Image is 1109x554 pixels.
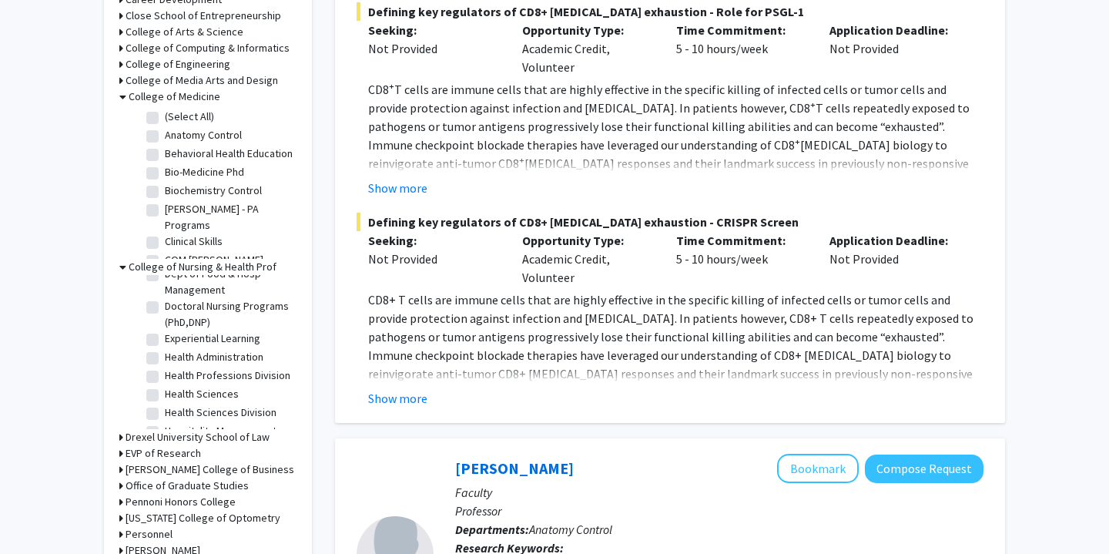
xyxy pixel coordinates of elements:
[368,231,499,250] p: Seeking:
[368,80,983,228] p: CD8 T cells are immune cells that are highly effective in the specific killing of infected cells ...
[129,259,276,275] h3: College of Nursing & Health Prof
[165,405,276,421] label: Health Sciences Division
[165,127,242,143] label: Anatomy Control
[165,201,293,233] label: [PERSON_NAME] - PA Programs
[368,179,427,197] button: Show more
[165,386,239,402] label: Health Sciences
[126,56,230,72] h3: College of Engineering
[455,458,574,478] a: [PERSON_NAME]
[368,21,499,39] p: Seeking:
[810,99,816,110] sup: +
[777,454,859,483] button: Add Ramesh Raghupathi to Bookmarks
[165,298,293,331] label: Doctoral Nursing Programs (PhD,DNP)
[529,522,612,537] span: Anatomy Control
[829,231,960,250] p: Application Deadline:
[165,266,293,298] label: Dept of Food & Hosp Management
[129,89,220,105] h3: College of Medicine
[165,183,262,199] label: Biochemistry Control
[795,136,800,147] sup: +
[455,522,529,537] b: Departments:
[368,250,499,268] div: Not Provided
[368,290,983,438] p: CD8+ T cells are immune cells that are highly effective in the specific killing of infected cells...
[126,24,243,40] h3: College of Arts & Science
[126,40,290,56] h3: College of Computing & Informatics
[165,423,276,439] label: Hospitality Management
[165,349,263,365] label: Health Administration
[455,483,983,502] p: Faculty
[126,478,249,494] h3: Office of Graduate Studies
[519,154,524,166] sup: +
[126,445,201,462] h3: EVP of Research
[126,510,280,526] h3: [US_STATE] College of Optometry
[829,21,960,39] p: Application Deadline:
[12,485,65,542] iframe: Chat
[665,231,819,287] div: 5 - 10 hours/week
[165,331,260,347] label: Experiential Learning
[818,231,972,287] div: Not Provided
[126,494,236,510] h3: Pennoni Honors College
[676,21,807,39] p: Time Commitment:
[522,21,653,39] p: Opportunity Type:
[389,80,394,92] sup: +
[126,462,294,478] h3: [PERSON_NAME] College of Business
[126,429,270,445] h3: Drexel University School of Law
[455,502,983,520] p: Professor
[511,231,665,287] div: Academic Credit, Volunteer
[165,368,290,384] label: Health Professions Division
[165,252,293,284] label: COM [PERSON_NAME] - Administration
[511,21,665,76] div: Academic Credit, Volunteer
[818,21,972,76] div: Not Provided
[676,231,807,250] p: Time Commitment:
[165,109,214,125] label: (Select All)
[368,389,427,408] button: Show more
[357,213,983,231] span: Defining key regulators of CD8+ [MEDICAL_DATA] exhaustion - CRISPR Screen
[665,21,819,76] div: 5 - 10 hours/week
[522,231,653,250] p: Opportunity Type:
[865,455,983,483] button: Compose Request to Ramesh Raghupathi
[368,39,499,58] div: Not Provided
[165,146,293,162] label: Behavioral Health Education
[126,526,173,542] h3: Personnel
[357,2,983,21] span: Defining key regulators of CD8+ [MEDICAL_DATA] exhaustion - Role for PSGL-1
[126,72,278,89] h3: College of Media Arts and Design
[165,164,244,180] label: Bio-Medicine Phd
[165,233,223,250] label: Clinical Skills
[126,8,281,24] h3: Close School of Entrepreneurship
